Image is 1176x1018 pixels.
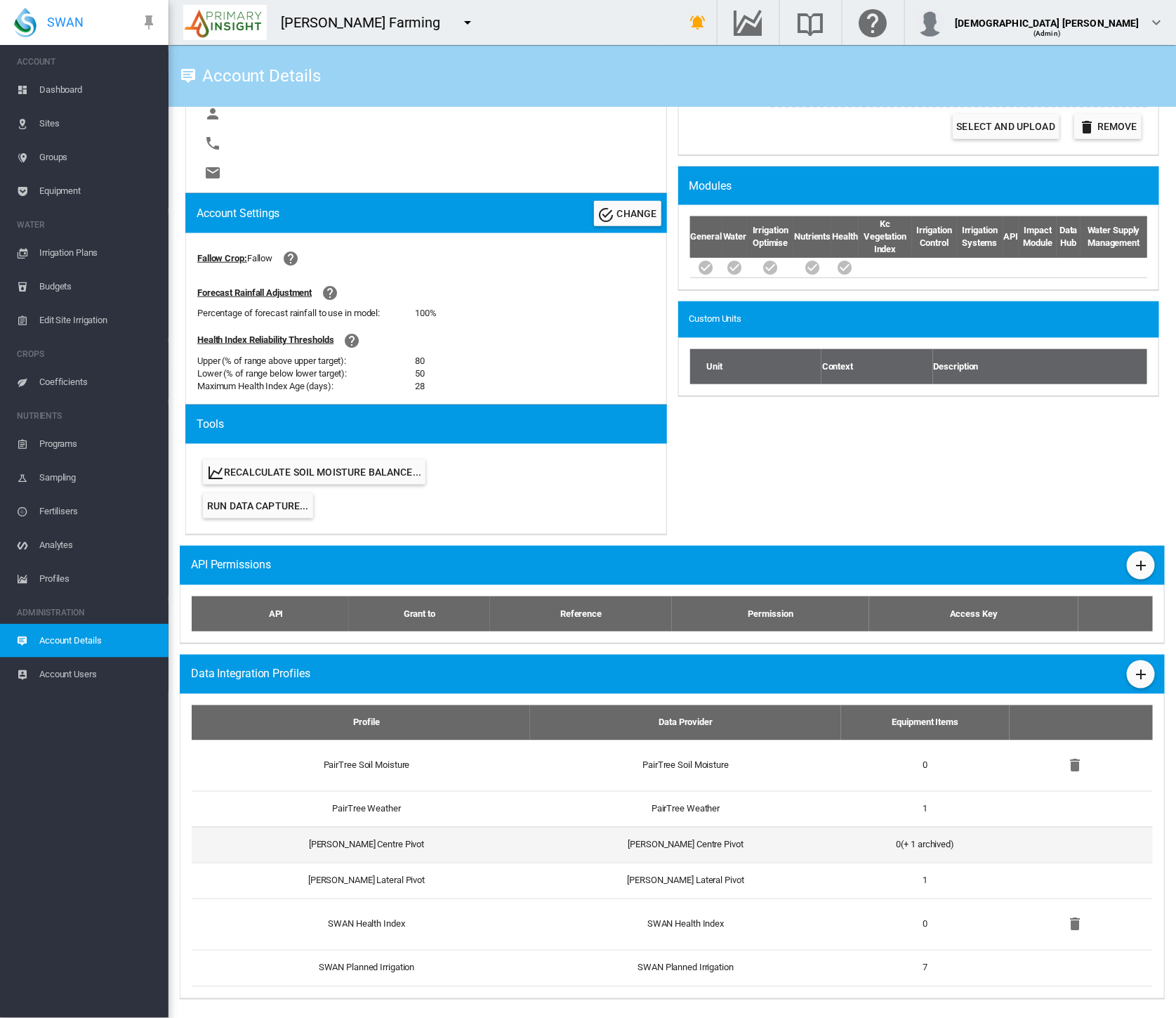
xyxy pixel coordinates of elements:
[690,349,821,384] th: Unit
[17,51,157,73] span: ACCOUNT
[1003,216,1019,258] th: API
[192,596,349,632] th: API
[530,791,841,827] td: PairTree Weather
[598,207,615,223] md-icon: icon-check-circle
[415,380,425,393] div: 28
[415,355,425,367] div: 80
[841,827,1009,863] td: 0
[690,14,707,31] md-icon: icon-bell-ring
[39,461,157,495] span: Sampling
[916,8,944,37] img: profile.jpg
[197,287,312,299] div: Forecast Rainfall Adjustment
[197,307,415,320] div: Percentage of forecast rainfall to use in model:
[793,216,831,258] th: Nutrients
[39,73,157,107] span: Dashboard
[1132,557,1149,574] md-icon: icon-plus
[39,365,157,399] span: Coefficients
[277,244,305,273] button: icon-help-circle
[841,740,1009,791] td: 0
[197,71,321,81] div: Account Details
[530,827,841,863] td: [PERSON_NAME] Centre Pivot
[191,666,310,681] span: Data Integration Profiles
[207,464,224,481] md-icon: icon-chart-line
[1057,216,1081,258] th: Data Hub
[192,899,530,950] td: SWAN Health Index
[869,596,1078,632] th: Access Key
[316,279,344,307] button: icon-help-circle
[454,8,482,37] button: icon-menu-down
[204,164,221,181] md-icon: icon-email
[197,252,247,265] div: Fallow Crop:
[39,562,157,596] span: Profiles
[197,367,415,380] div: Lower (% of range below lower target):
[1081,216,1147,258] th: Water Supply Management
[183,5,267,40] img: P9Qypg3231X1QAAAABJRU5ErkJggg==
[39,427,157,461] span: Programs
[17,343,157,365] span: CROPS
[17,601,157,624] span: ADMINISTRATION
[857,14,890,31] md-icon: Click here for help
[1127,660,1155,689] button: Add Data Integration
[1132,666,1149,683] md-icon: icon-plus
[690,216,722,258] th: General
[415,307,437,320] div: 100%
[747,216,793,258] th: Irrigation Optimise
[39,495,157,528] span: Fertilisers
[191,557,271,573] span: API Permissions
[39,107,157,141] span: Sites
[39,624,157,658] span: Account Details
[192,705,530,740] th: Profile
[17,405,157,427] span: NUTRIENTS
[203,459,425,485] button: Recalculate Soil Moisture Balance
[804,259,821,276] md-icon: icon-checkbox-marked-circle
[821,349,933,384] th: Context
[282,250,299,267] md-icon: icon-help-circle
[349,596,490,632] th: Grant to
[933,349,1147,384] th: Description
[192,791,530,827] td: PairTree Weather
[204,105,221,122] md-icon: icon-account
[1062,752,1090,780] button: Remove
[957,216,1003,258] th: Irrigation Systems
[203,493,313,518] button: Run Data Capture...
[837,259,854,276] md-icon: icon-checkbox-marked-circle
[415,367,425,380] div: 50
[192,863,1153,899] tr: [PERSON_NAME] Lateral Pivot [PERSON_NAME] Lateral Pivot 1
[841,899,1009,950] td: 0
[247,252,272,265] div: Fallow
[197,380,415,393] div: Maximum Health Index Age (days):
[1127,552,1155,580] button: Add New Api
[1078,119,1095,136] md-icon: icon-delete
[39,270,157,304] span: Budgets
[841,863,1009,899] td: 1
[732,14,765,31] md-icon: Go to the Data Hub
[1148,14,1165,31] md-icon: icon-chevron-down
[140,14,157,31] md-icon: icon-pin
[39,528,157,562] span: Analytes
[530,863,841,899] td: [PERSON_NAME] Lateral Pivot
[1033,30,1061,37] span: (Admin)
[344,332,361,349] md-icon: icon-help-circle
[192,827,1153,863] tr: [PERSON_NAME] Centre Pivot [PERSON_NAME] Centre Pivot 0(+ 1 archived)
[197,355,415,367] div: Upper (% of range above upper target):
[794,14,828,31] md-icon: Search the knowledge base
[17,214,157,236] span: WATER
[192,950,530,986] td: SWAN Planned Irrigation
[207,500,309,511] span: Run Data Capture...
[192,740,1153,791] tr: PairTree Soil Moisture PairTree Soil Moisture 0 Remove
[530,950,841,986] td: SWAN Planned Irrigation
[1074,114,1142,139] button: icon-delete Remove
[39,141,157,174] span: Groups
[831,216,858,258] th: Health
[490,596,673,632] th: Reference
[859,216,912,258] th: Kc Vegetation Index
[338,327,366,355] button: icon-help-circle
[1067,916,1084,933] md-icon: icon-delete
[39,174,157,208] span: Equipment
[192,950,1153,986] tr: SWAN Planned Irrigation SWAN Planned Irrigation 7
[530,740,841,791] td: PairTree Soil Moisture
[322,285,338,301] md-icon: icon-help-circle
[281,13,453,32] div: [PERSON_NAME] Farming
[47,13,84,31] span: SWAN
[1019,216,1057,258] th: Impact Module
